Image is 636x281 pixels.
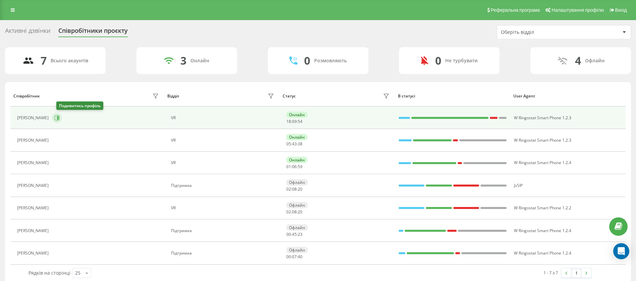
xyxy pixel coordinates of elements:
[514,205,571,211] span: W Ringostat Smart Phone 1.2.2
[286,164,291,169] span: 01
[292,141,297,147] span: 43
[171,138,276,143] div: VR
[171,228,276,233] div: Підтримка
[286,119,302,124] div: : :
[286,112,307,118] div: Онлайн
[17,228,50,233] div: [PERSON_NAME]
[286,232,302,237] div: : :
[514,160,571,165] span: W Ringostat Smart Phone 1.2.4
[286,210,302,214] div: : :
[180,54,186,67] div: 3
[575,54,581,67] div: 4
[17,138,50,143] div: [PERSON_NAME]
[286,247,308,253] div: Офлайн
[491,7,540,13] span: Реферальна програма
[514,250,571,256] span: W Ringostat Smart Phone 1.2.4
[286,231,291,237] span: 00
[190,58,209,64] div: Онлайн
[17,206,50,210] div: [PERSON_NAME]
[75,270,80,276] div: 25
[286,134,307,140] div: Онлайн
[398,94,507,98] div: В статусі
[5,27,50,38] div: Активні дзвінки
[17,160,50,165] div: [PERSON_NAME]
[286,186,291,192] span: 02
[286,164,302,169] div: : :
[286,157,307,163] div: Онлайн
[543,269,558,276] div: 1 - 7 з 7
[28,270,70,276] span: Рядків на сторінці
[298,231,302,237] span: 23
[13,94,40,98] div: Співробітник
[292,164,297,169] span: 06
[51,58,88,64] div: Всього акаунтів
[286,209,291,215] span: 02
[304,54,310,67] div: 0
[56,101,103,110] div: Подивитись профіль
[292,254,297,260] span: 07
[58,27,128,38] div: Співробітники проєкту
[514,228,571,233] span: W Ringostat Smart Phone 1.2.4
[585,58,604,64] div: Офлайн
[298,186,302,192] span: 20
[298,141,302,147] span: 38
[17,183,50,188] div: [PERSON_NAME]
[171,183,276,188] div: Підтримка
[314,58,347,64] div: Розмовляють
[286,179,308,186] div: Офлайн
[171,116,276,120] div: VR
[514,115,571,121] span: W Ringostat Smart Phone 1.2.3
[298,119,302,124] span: 54
[286,187,302,192] div: : :
[298,209,302,215] span: 20
[513,94,622,98] div: User Agent
[17,251,50,256] div: [PERSON_NAME]
[435,54,441,67] div: 0
[167,94,179,98] div: Відділ
[292,209,297,215] span: 08
[286,254,291,260] span: 00
[292,231,297,237] span: 45
[501,29,581,35] div: Оберіть відділ
[286,119,291,124] span: 18
[613,243,629,259] div: Open Intercom Messenger
[286,141,291,147] span: 05
[292,119,297,124] span: 09
[445,58,478,64] div: Не турбувати
[171,206,276,210] div: VR
[41,54,47,67] div: 7
[17,116,50,120] div: [PERSON_NAME]
[514,183,523,188] span: JsSIP
[298,164,302,169] span: 59
[171,251,276,256] div: Підтримка
[286,202,308,208] div: Офлайн
[283,94,296,98] div: Статус
[514,137,571,143] span: W Ringostat Smart Phone 1.2.3
[286,255,302,259] div: : :
[298,254,302,260] span: 40
[292,186,297,192] span: 08
[615,7,627,13] span: Вихід
[171,160,276,165] div: VR
[571,268,581,278] a: 1
[286,224,308,231] div: Офлайн
[552,7,604,13] span: Налаштування профілю
[286,142,302,146] div: : :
